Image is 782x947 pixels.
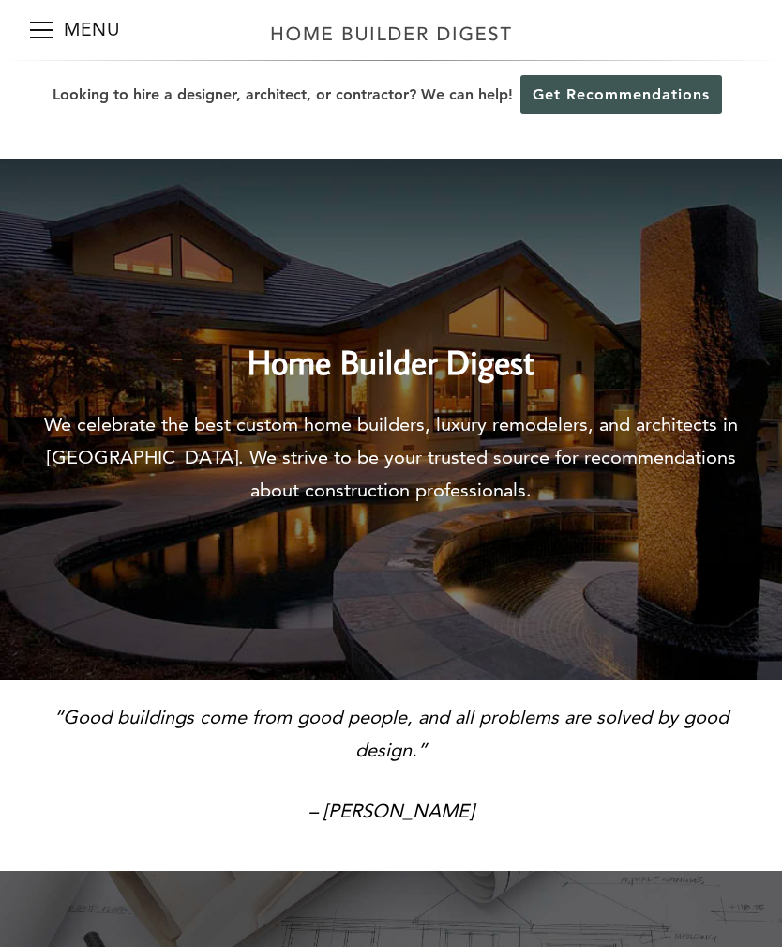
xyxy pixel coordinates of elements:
h2: Home Builder Digest [37,303,746,388]
p: We celebrate the best custom home builders, luxury remodelers, and architects in [GEOGRAPHIC_DATA... [37,408,746,507]
a: Get Recommendations [520,75,722,114]
img: Home Builder Digest [263,15,520,52]
em: – [PERSON_NAME] [308,800,474,822]
span: Menu [30,29,53,31]
em: “Good buildings come from good people, and all problems are solved by good design.” [53,706,729,761]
